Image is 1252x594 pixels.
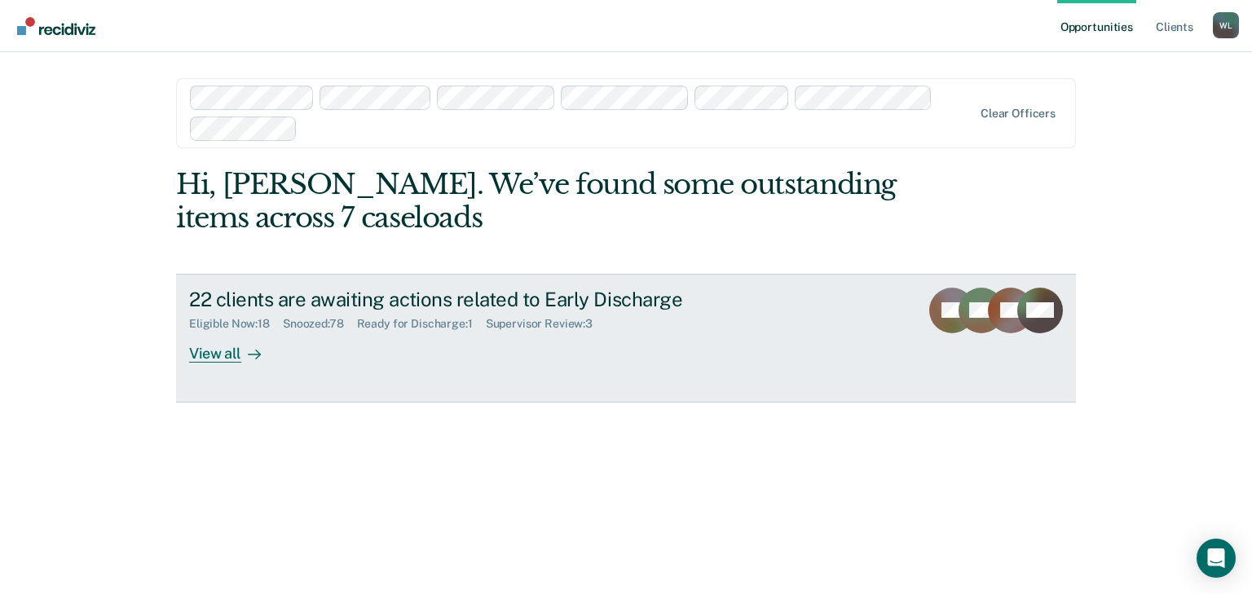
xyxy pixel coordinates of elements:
div: Supervisor Review : 3 [486,317,606,331]
img: Recidiviz [17,17,95,35]
div: Hi, [PERSON_NAME]. We’ve found some outstanding items across 7 caseloads [176,168,896,235]
div: Clear officers [981,107,1056,121]
div: View all [189,331,280,363]
div: Ready for Discharge : 1 [357,317,486,331]
button: Profile dropdown button [1213,12,1239,38]
div: Eligible Now : 18 [189,317,283,331]
div: 22 clients are awaiting actions related to Early Discharge [189,288,761,311]
div: Snoozed : 78 [283,317,357,331]
div: W L [1213,12,1239,38]
div: Open Intercom Messenger [1197,539,1236,578]
a: 22 clients are awaiting actions related to Early DischargeEligible Now:18Snoozed:78Ready for Disc... [176,274,1076,403]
